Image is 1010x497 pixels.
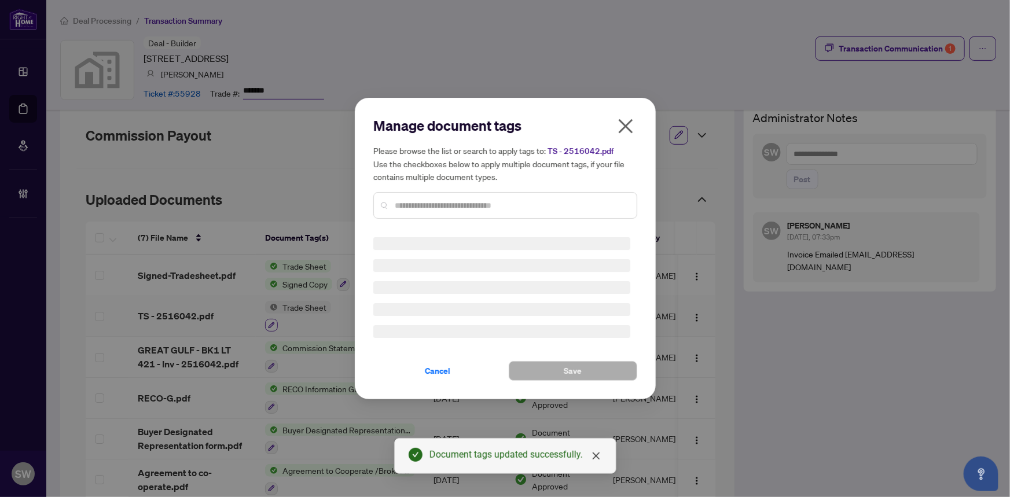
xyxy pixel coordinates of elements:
button: Save [509,361,637,381]
span: Cancel [425,362,450,380]
span: close [592,451,601,461]
div: Document tags updated successfully. [429,448,602,462]
span: close [616,117,635,135]
button: Cancel [373,361,502,381]
button: Open asap [964,456,998,491]
span: TS - 2516042.pdf [548,146,614,156]
h5: Please browse the list or search to apply tags to: Use the checkboxes below to apply multiple doc... [373,144,637,183]
a: Close [590,450,603,462]
h2: Manage document tags [373,116,637,135]
span: check-circle [409,448,423,462]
